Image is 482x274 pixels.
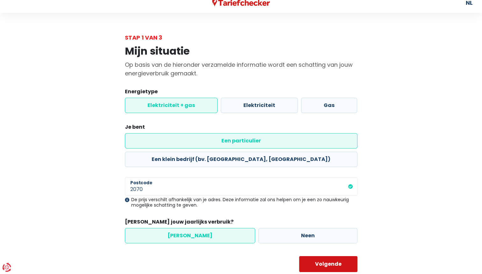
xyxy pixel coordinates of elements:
[125,197,357,208] div: De prijs verschilt afhankelijk van je adres. Deze informatie zal ons helpen om je een zo nauwkeur...
[221,98,298,113] label: Elektriciteit
[258,228,357,243] label: Neen
[125,152,357,167] label: Een klein bedrijf (bv. [GEOGRAPHIC_DATA], [GEOGRAPHIC_DATA])
[125,45,357,57] h1: Mijn situatie
[301,98,357,113] label: Gas
[125,133,357,148] label: Een particulier
[125,88,357,98] legend: Energietype
[125,98,218,113] label: Elektriciteit + gas
[125,228,255,243] label: [PERSON_NAME]
[125,218,357,228] legend: [PERSON_NAME] jouw jaarlijks verbruik?
[299,256,357,272] button: Volgende
[125,123,357,133] legend: Je bent
[125,33,357,42] div: Stap 1 van 3
[125,60,357,78] p: Op basis van de hieronder verzamelde informatie wordt een schatting van jouw energieverbruik gema...
[125,177,357,196] input: 1000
